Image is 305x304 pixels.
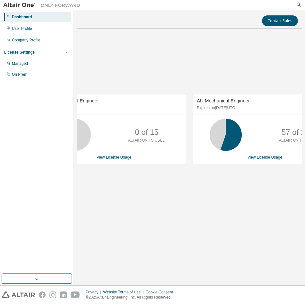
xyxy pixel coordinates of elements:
div: On Prem [12,72,27,77]
div: Dashboard [12,14,32,20]
p: 0 of 15 [135,127,158,138]
div: Managed [12,61,28,66]
img: altair_logo.svg [2,291,35,298]
a: View License Usage [248,155,283,160]
img: instagram.svg [49,291,56,298]
div: Privacy [86,290,103,295]
a: View License Usage [97,155,132,160]
div: License Settings [4,50,35,55]
div: Company Profile [12,38,40,43]
p: © 2025 Altair Engineering, Inc. All Rights Reserved. [86,295,177,300]
div: Cookie Consent [145,290,177,295]
p: ALTAIR UNITS USED [128,138,165,143]
img: youtube.svg [71,291,80,298]
img: Altair One [3,2,83,8]
p: No Expiration [46,105,180,111]
div: User Profile [12,26,32,31]
div: Website Terms of Use [103,290,145,295]
img: facebook.svg [39,291,46,298]
span: AU Mechanical Engineer [197,98,250,103]
button: Contact Sales [262,15,298,26]
img: linkedin.svg [60,291,67,298]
